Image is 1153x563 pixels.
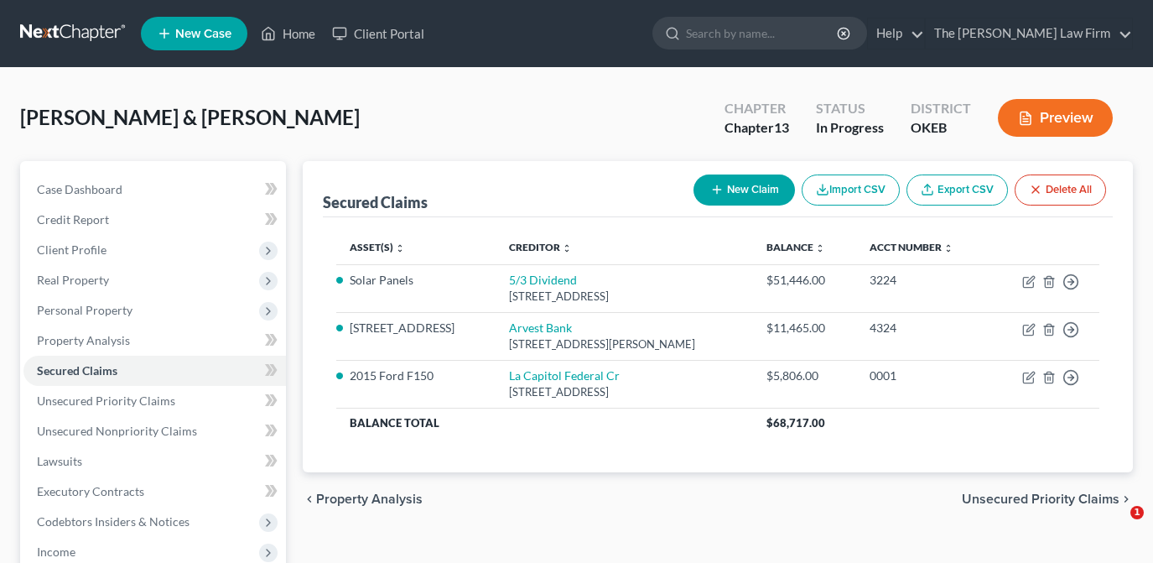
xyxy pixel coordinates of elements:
a: Help [868,18,924,49]
a: 5/3 Dividend [509,273,577,287]
div: $5,806.00 [766,368,843,384]
a: Asset(s) unfold_more [350,241,405,253]
iframe: Intercom live chat [1096,506,1136,546]
span: Lawsuits [37,454,82,468]
button: chevron_left Property Analysis [303,493,423,506]
a: Executory Contracts [23,477,286,507]
button: Unsecured Priority Claims chevron_right [962,493,1133,506]
div: District [911,99,971,118]
a: Property Analysis [23,326,286,356]
span: New Case [175,28,231,40]
span: Client Profile [37,242,106,257]
a: Unsecured Priority Claims [23,386,286,416]
i: unfold_more [562,243,572,253]
div: [STREET_ADDRESS] [509,289,740,305]
a: Client Portal [324,18,433,49]
li: Solar Panels [350,272,482,289]
span: $68,717.00 [766,416,825,430]
div: Chapter [725,99,789,118]
i: chevron_left [303,493,316,506]
div: Status [816,99,884,118]
span: Secured Claims [37,363,117,378]
a: Arvest Bank [509,321,572,335]
a: Credit Report [23,205,286,235]
a: Home [252,18,324,49]
span: 1 [1130,506,1144,519]
div: 4324 [870,320,977,336]
a: Acct Number unfold_more [870,241,953,253]
div: 0001 [870,368,977,384]
a: Secured Claims [23,356,286,386]
span: 13 [774,119,789,135]
i: chevron_right [1119,493,1133,506]
span: Personal Property [37,303,132,317]
span: Unsecured Priority Claims [962,493,1119,506]
div: OKEB [911,118,971,138]
i: unfold_more [943,243,953,253]
a: La Capitol Federal Cr [509,368,620,383]
span: Executory Contracts [37,484,144,498]
div: In Progress [816,118,884,138]
span: Income [37,545,75,559]
th: Balance Total [336,408,753,438]
i: unfold_more [395,243,405,253]
li: 2015 Ford F150 [350,368,482,384]
li: [STREET_ADDRESS] [350,320,482,336]
button: Import CSV [802,175,900,206]
span: Codebtors Insiders & Notices [37,514,190,529]
span: [PERSON_NAME] & [PERSON_NAME] [20,105,360,129]
input: Search by name... [686,18,839,49]
span: Property Analysis [316,493,423,506]
button: Delete All [1015,175,1106,206]
span: Credit Report [37,212,109,227]
i: unfold_more [815,243,825,253]
button: New Claim [693,175,795,206]
span: Unsecured Nonpriority Claims [37,424,197,438]
div: [STREET_ADDRESS][PERSON_NAME] [509,336,740,352]
div: 3224 [870,272,977,289]
a: Lawsuits [23,446,286,477]
a: The [PERSON_NAME] Law Firm [926,18,1132,49]
span: Property Analysis [37,333,130,347]
a: Balance unfold_more [766,241,825,253]
a: Creditor unfold_more [509,241,572,253]
div: Secured Claims [323,192,428,212]
div: $11,465.00 [766,320,843,336]
a: Case Dashboard [23,175,286,205]
a: Export CSV [906,175,1008,206]
span: Unsecured Priority Claims [37,394,175,408]
div: Chapter [725,118,789,138]
div: $51,446.00 [766,272,843,289]
span: Real Property [37,273,109,287]
button: Preview [998,99,1113,137]
a: Unsecured Nonpriority Claims [23,416,286,446]
div: [STREET_ADDRESS] [509,384,740,400]
span: Case Dashboard [37,182,122,196]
